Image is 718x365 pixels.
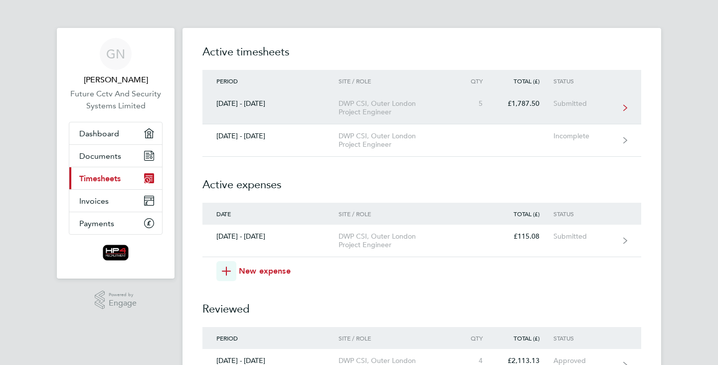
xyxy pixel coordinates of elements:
div: 5 [453,99,497,108]
div: Status [553,77,615,84]
div: DWP CSI, Outer London Project Engineer [339,232,453,249]
img: hp4recruitment-logo-retina.png [103,245,129,261]
nav: Main navigation [57,28,175,279]
div: Date [202,210,339,217]
a: [DATE] - [DATE]DWP CSI, Outer London Project Engineer5£1,787.50Submitted [202,92,641,124]
span: Documents [79,151,121,161]
div: DWP CSI, Outer London Project Engineer [339,99,453,116]
span: New expense [239,265,291,277]
a: Future Cctv And Security Systems Limited [69,88,163,112]
div: [DATE] - [DATE] [202,99,339,108]
div: Status [553,210,615,217]
button: New expense [216,261,291,281]
div: Submitted [553,232,615,241]
span: Payments [79,219,114,228]
a: Go to home page [69,245,163,261]
a: Dashboard [69,122,162,144]
a: [DATE] - [DATE]DWP CSI, Outer London Project Engineer£115.08Submitted [202,225,641,257]
a: GN[PERSON_NAME] [69,38,163,86]
span: Engage [109,299,137,308]
div: Total (£) [497,335,553,342]
span: Period [216,334,238,342]
div: Qty [453,335,497,342]
div: Total (£) [497,77,553,84]
span: Timesheets [79,174,121,183]
div: Total (£) [497,210,553,217]
h2: Active timesheets [202,44,641,70]
div: [DATE] - [DATE] [202,357,339,365]
div: £115.08 [497,232,553,241]
div: Site / Role [339,335,453,342]
div: 4 [453,357,497,365]
h2: Active expenses [202,157,641,203]
a: Invoices [69,190,162,212]
span: Powered by [109,291,137,299]
a: Timesheets [69,167,162,189]
div: Status [553,335,615,342]
div: Site / Role [339,77,453,84]
a: [DATE] - [DATE]DWP CSI, Outer London Project EngineerIncomplete [202,124,641,157]
span: Dashboard [79,129,119,138]
span: Period [216,77,238,85]
div: [DATE] - [DATE] [202,232,339,241]
div: Qty [453,77,497,84]
a: Documents [69,145,162,167]
a: Payments [69,212,162,234]
div: Approved [553,357,615,365]
a: Powered byEngage [95,291,137,310]
div: Incomplete [553,132,615,140]
div: £2,113.13 [497,357,553,365]
div: [DATE] - [DATE] [202,132,339,140]
div: Submitted [553,99,615,108]
span: GN [106,47,125,60]
h2: Reviewed [202,281,641,327]
span: Gerard Norman [69,74,163,86]
div: £1,787.50 [497,99,553,108]
span: Invoices [79,196,109,206]
div: Site / Role [339,210,453,217]
div: DWP CSI, Outer London Project Engineer [339,132,453,149]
